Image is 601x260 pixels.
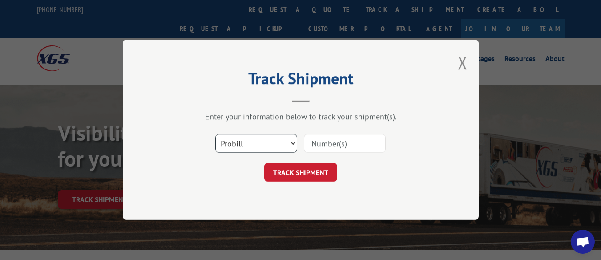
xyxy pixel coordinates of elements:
button: TRACK SHIPMENT [264,163,337,182]
h2: Track Shipment [167,72,434,89]
div: Open chat [571,230,595,254]
input: Number(s) [304,134,386,153]
div: Enter your information below to track your shipment(s). [167,112,434,122]
button: Close modal [458,51,468,74]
